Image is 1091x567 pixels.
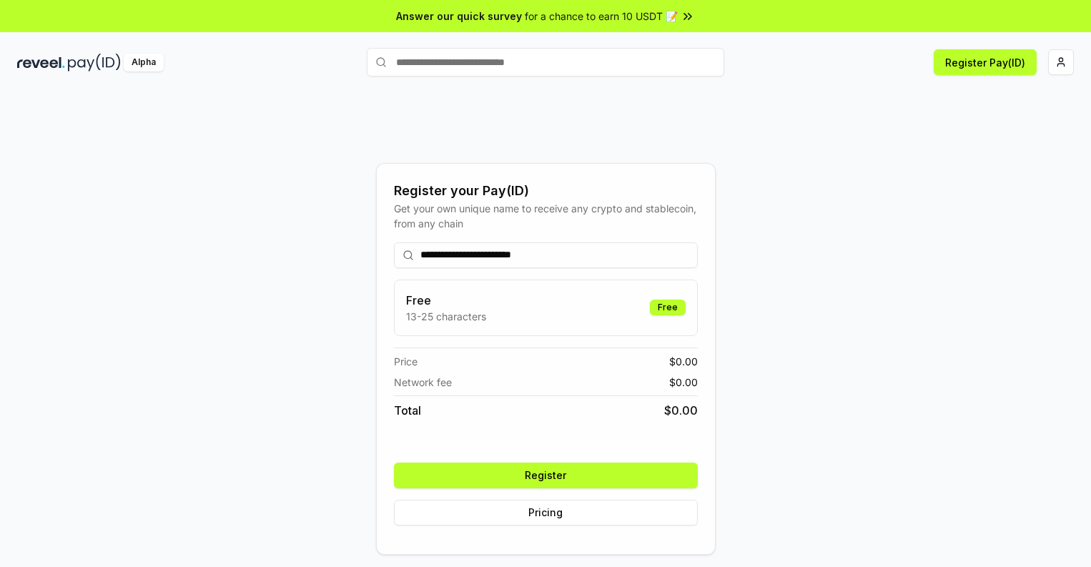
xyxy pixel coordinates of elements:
[394,201,698,231] div: Get your own unique name to receive any crypto and stablecoin, from any chain
[406,292,486,309] h3: Free
[396,9,522,24] span: Answer our quick survey
[669,354,698,369] span: $ 0.00
[394,500,698,526] button: Pricing
[394,354,418,369] span: Price
[525,9,678,24] span: for a chance to earn 10 USDT 📝
[124,54,164,72] div: Alpha
[17,54,65,72] img: reveel_dark
[650,300,686,315] div: Free
[394,375,452,390] span: Network fee
[934,49,1037,75] button: Register Pay(ID)
[68,54,121,72] img: pay_id
[394,402,421,419] span: Total
[664,402,698,419] span: $ 0.00
[394,463,698,488] button: Register
[669,375,698,390] span: $ 0.00
[406,309,486,324] p: 13-25 characters
[394,181,698,201] div: Register your Pay(ID)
